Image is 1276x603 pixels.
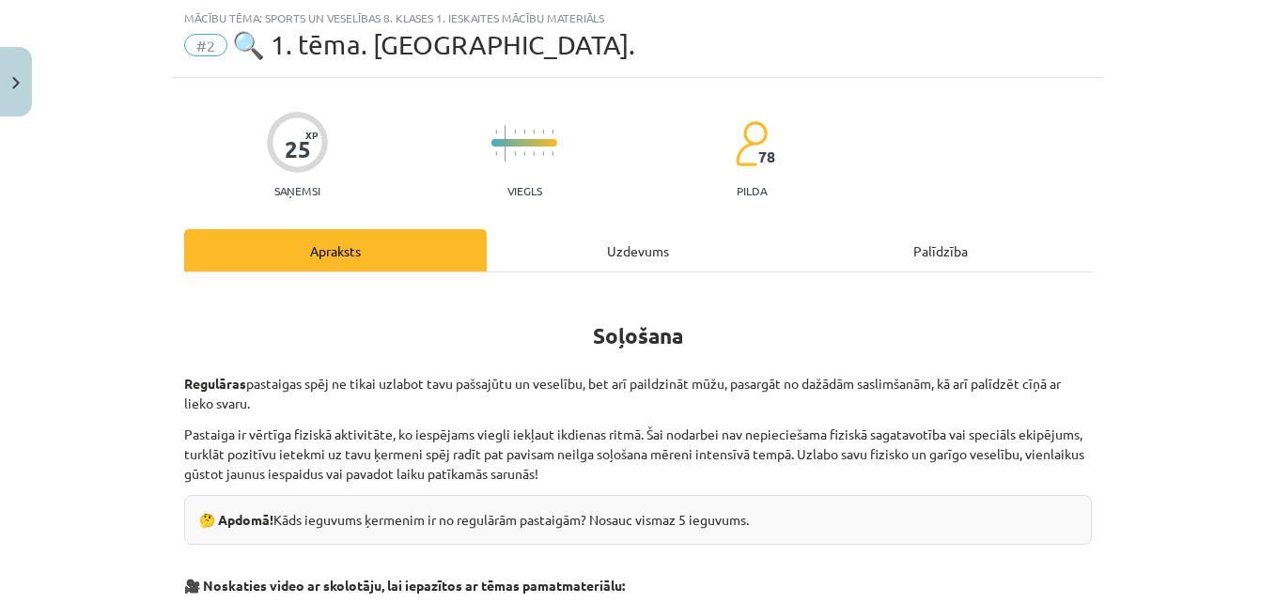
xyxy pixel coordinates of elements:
img: icon-short-line-57e1e144782c952c97e751825c79c345078a6d821885a25fce030b3d8c18986b.svg [552,130,553,134]
img: icon-short-line-57e1e144782c952c97e751825c79c345078a6d821885a25fce030b3d8c18986b.svg [542,130,544,134]
span: XP [305,130,318,140]
span: 🔍 1. tēma. [GEOGRAPHIC_DATA]. [232,29,635,60]
img: icon-short-line-57e1e144782c952c97e751825c79c345078a6d821885a25fce030b3d8c18986b.svg [523,151,525,156]
img: icon-short-line-57e1e144782c952c97e751825c79c345078a6d821885a25fce030b3d8c18986b.svg [533,130,535,134]
img: icon-short-line-57e1e144782c952c97e751825c79c345078a6d821885a25fce030b3d8c18986b.svg [514,130,516,134]
img: icon-short-line-57e1e144782c952c97e751825c79c345078a6d821885a25fce030b3d8c18986b.svg [552,151,553,156]
span: 78 [758,148,775,165]
div: Palīdzība [789,229,1092,271]
p: pilda [737,184,767,197]
span: #2 [184,34,227,56]
b: 🤔 Apdomā! [199,511,273,528]
img: icon-short-line-57e1e144782c952c97e751825c79c345078a6d821885a25fce030b3d8c18986b.svg [495,130,497,134]
p: Viegls [507,184,542,197]
img: icon-long-line-d9ea69661e0d244f92f715978eff75569469978d946b2353a9bb055b3ed8787d.svg [505,125,506,162]
img: icon-short-line-57e1e144782c952c97e751825c79c345078a6d821885a25fce030b3d8c18986b.svg [542,151,544,156]
strong: 🎥 Noskaties video ar skolotāju, lai iepazītos ar tēmas pamatmateriālu: [184,577,625,594]
div: Uzdevums [487,229,789,271]
div: 25 [285,136,311,162]
img: icon-close-lesson-0947bae3869378f0d4975bcd49f059093ad1ed9edebbc8119c70593378902aed.svg [12,77,20,89]
div: Kāds ieguvums ķermenim ir no regulārām pastaigām? Nosauc vismaz 5 ieguvums. [184,495,1092,545]
p: Pastaiga ir vērtīga fiziskā aktivitāte, ko iespējams viegli iekļaut ikdienas ritmā. Šai nodarbei ... [184,425,1092,484]
img: students-c634bb4e5e11cddfef0936a35e636f08e4e9abd3cc4e673bd6f9a4125e45ecb1.svg [735,120,768,167]
img: icon-short-line-57e1e144782c952c97e751825c79c345078a6d821885a25fce030b3d8c18986b.svg [523,130,525,134]
img: icon-short-line-57e1e144782c952c97e751825c79c345078a6d821885a25fce030b3d8c18986b.svg [533,151,535,156]
strong: Soļošana [593,322,683,349]
img: icon-short-line-57e1e144782c952c97e751825c79c345078a6d821885a25fce030b3d8c18986b.svg [495,151,497,156]
p: pastaigas spēj ne tikai uzlabot tavu pašsajūtu un veselību, bet arī paildzināt mūžu, pasargāt no ... [184,354,1092,413]
img: icon-short-line-57e1e144782c952c97e751825c79c345078a6d821885a25fce030b3d8c18986b.svg [514,151,516,156]
div: Apraksts [184,229,487,271]
strong: Regulāras [184,375,246,392]
p: Saņemsi [267,184,328,197]
div: Mācību tēma: Sports un veselības 8. klases 1. ieskaites mācību materiāls [184,11,1092,24]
